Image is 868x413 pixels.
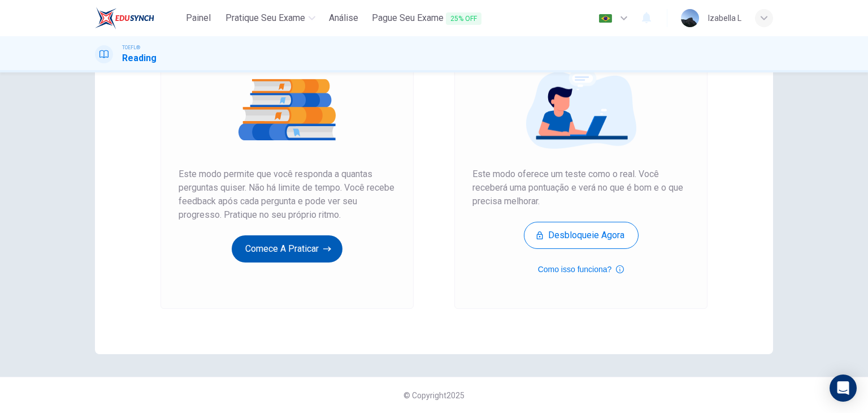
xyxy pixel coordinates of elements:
[122,44,140,51] span: TOEFL®
[524,222,639,249] button: Desbloqueie agora
[225,11,305,25] span: Pratique seu exame
[708,11,741,25] div: Izabella L
[324,8,363,28] button: Análise
[372,11,481,25] span: Pague Seu Exame
[179,167,396,222] span: Este modo permite que você responda a quantas perguntas quiser. Não há limite de tempo. Você rece...
[598,14,613,23] img: pt
[180,8,216,29] a: Painel
[95,7,154,29] img: EduSynch logo
[180,8,216,28] button: Painel
[221,8,320,28] button: Pratique seu exame
[446,12,481,25] span: 25% OFF
[122,51,157,65] h1: Reading
[329,11,358,25] span: Análise
[324,8,363,29] a: Análise
[681,9,699,27] img: Profile picture
[403,391,465,400] span: © Copyright 2025
[367,8,486,29] button: Pague Seu Exame25% OFF
[538,263,624,276] button: Como isso funciona?
[186,11,211,25] span: Painel
[472,167,689,208] span: Este modo oferece um teste como o real. Você receberá uma pontuação e verá no que é bom e o que p...
[830,375,857,402] div: Open Intercom Messenger
[95,7,180,29] a: EduSynch logo
[232,235,342,263] button: Comece a praticar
